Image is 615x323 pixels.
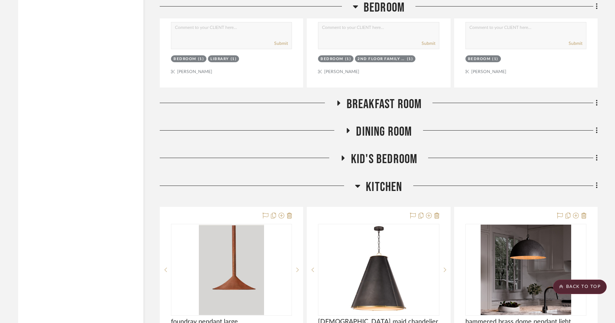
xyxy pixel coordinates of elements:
[333,225,424,315] img: french maid chandelier
[481,225,571,315] img: hammered brass dome pendant light
[199,225,264,315] img: foundray pendant large
[210,56,229,62] div: Library
[345,56,351,62] div: (1)
[198,56,204,62] div: (1)
[492,56,498,62] div: (1)
[347,97,422,112] span: Breakfast Room
[407,56,413,62] div: (1)
[231,56,237,62] div: (1)
[356,124,412,140] span: Dining Room
[357,56,405,62] div: 2nd floor family room
[274,40,288,47] button: Submit
[468,56,491,62] div: Bedroom
[422,40,435,47] button: Submit
[366,179,402,195] span: Kitchen
[173,56,196,62] div: Bedroom
[321,56,343,62] div: Bedroom
[553,280,607,294] scroll-to-top-button: BACK TO TOP
[569,40,582,47] button: Submit
[351,152,418,167] span: Kid's Bedroom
